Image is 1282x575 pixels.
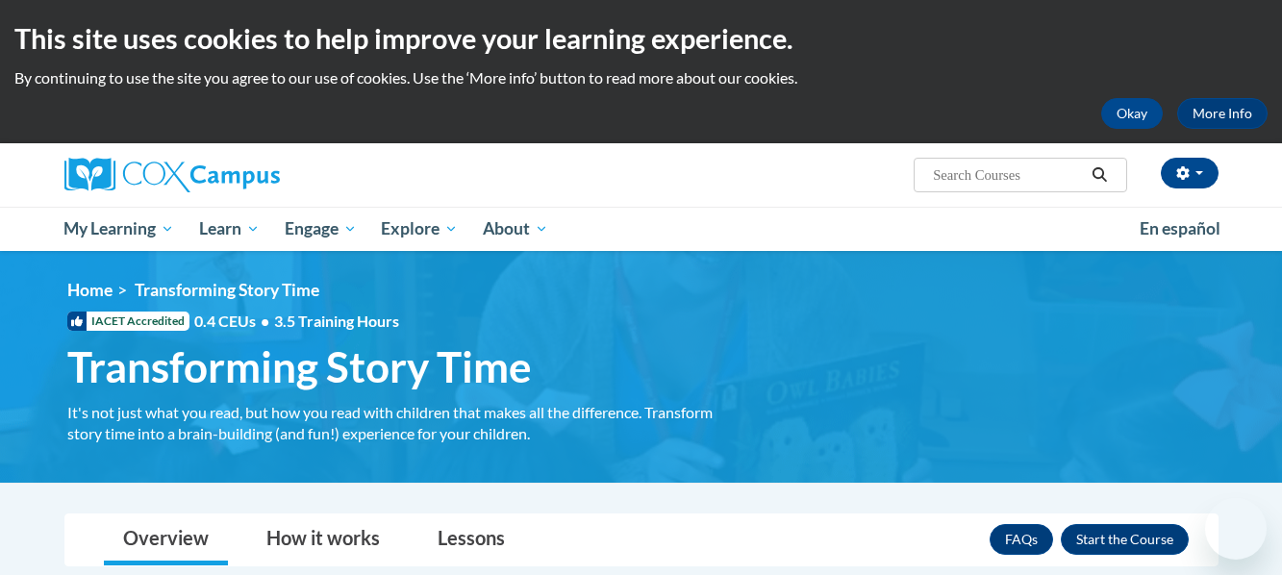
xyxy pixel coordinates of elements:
[285,217,357,240] span: Engage
[63,217,174,240] span: My Learning
[274,312,399,330] span: 3.5 Training Hours
[67,312,189,331] span: IACET Accredited
[272,207,369,251] a: Engage
[247,514,399,565] a: How it works
[1101,98,1163,129] button: Okay
[67,402,731,444] div: It's not just what you read, but how you read with children that makes all the difference. Transf...
[187,207,272,251] a: Learn
[135,280,319,300] span: Transforming Story Time
[199,217,260,240] span: Learn
[483,217,548,240] span: About
[1140,218,1220,238] span: En español
[990,524,1053,555] a: FAQs
[52,207,188,251] a: My Learning
[381,217,458,240] span: Explore
[470,207,561,251] a: About
[1205,498,1267,560] iframe: Button to launch messaging window
[67,280,113,300] a: Home
[931,163,1085,187] input: Search Courses
[1177,98,1268,129] a: More Info
[194,311,399,332] span: 0.4 CEUs
[1061,524,1189,555] button: Enroll
[14,19,1268,58] h2: This site uses cookies to help improve your learning experience.
[1127,209,1233,249] a: En español
[1085,163,1114,187] button: Search
[64,158,280,192] img: Cox Campus
[1161,158,1219,188] button: Account Settings
[418,514,524,565] a: Lessons
[67,341,532,392] span: Transforming Story Time
[14,67,1268,88] p: By continuing to use the site you agree to our use of cookies. Use the ‘More info’ button to read...
[36,207,1247,251] div: Main menu
[368,207,470,251] a: Explore
[64,158,430,192] a: Cox Campus
[104,514,228,565] a: Overview
[261,312,269,330] span: •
